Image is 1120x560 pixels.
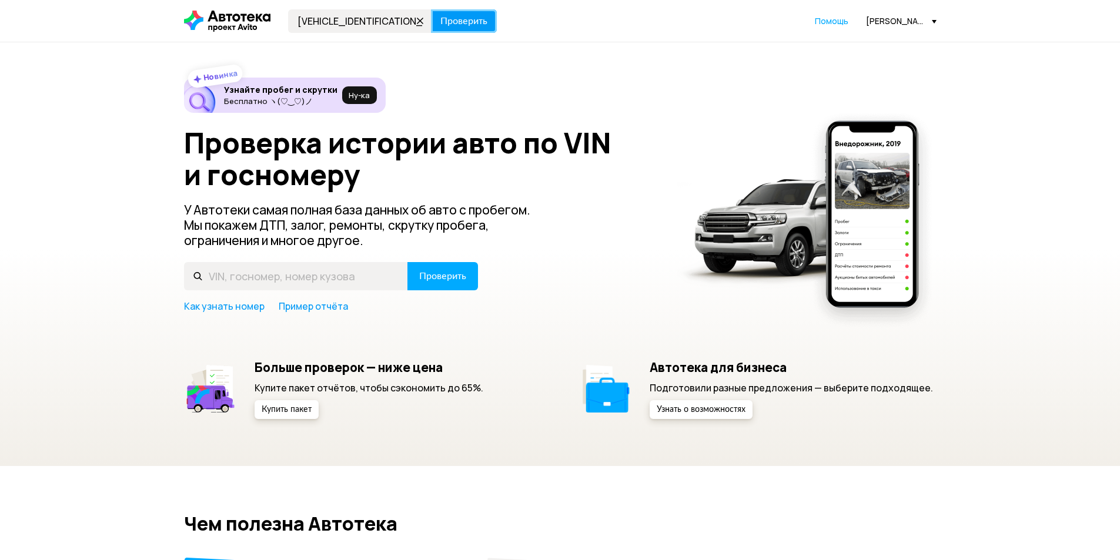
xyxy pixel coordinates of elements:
span: Купить пакет [262,405,312,414]
p: Бесплатно ヽ(♡‿♡)ノ [224,96,337,106]
p: Купите пакет отчётов, чтобы сэкономить до 65%. [255,381,483,394]
span: Узнать о возможностях [657,405,745,414]
p: Подготовили разные предложения — выберите подходящее. [650,381,933,394]
span: Помощь [815,15,848,26]
p: У Автотеки самая полная база данных об авто с пробегом. Мы покажем ДТП, залог, ремонты, скрутку п... [184,202,550,248]
input: VIN, госномер, номер кузова [184,262,408,290]
button: Узнать о возможностях [650,400,753,419]
a: Помощь [815,15,848,27]
a: Пример отчёта [279,300,348,313]
strong: Новинка [202,68,238,83]
button: Купить пакет [255,400,319,419]
button: Проверить [431,9,497,33]
h5: Больше проверок — ниже цена [255,360,483,375]
div: [PERSON_NAME][EMAIL_ADDRESS][DOMAIN_NAME] [866,15,937,26]
span: Проверить [440,16,487,26]
a: Как узнать номер [184,300,265,313]
h6: Узнайте пробег и скрутки [224,85,337,95]
button: Проверить [407,262,478,290]
h5: Автотека для бизнеса [650,360,933,375]
input: VIN, госномер, номер кузова [288,9,432,33]
span: Ну‑ка [349,90,370,100]
h2: Чем полезна Автотека [184,513,937,534]
span: Проверить [419,271,466,281]
h1: Проверка истории авто по VIN и госномеру [184,127,662,190]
